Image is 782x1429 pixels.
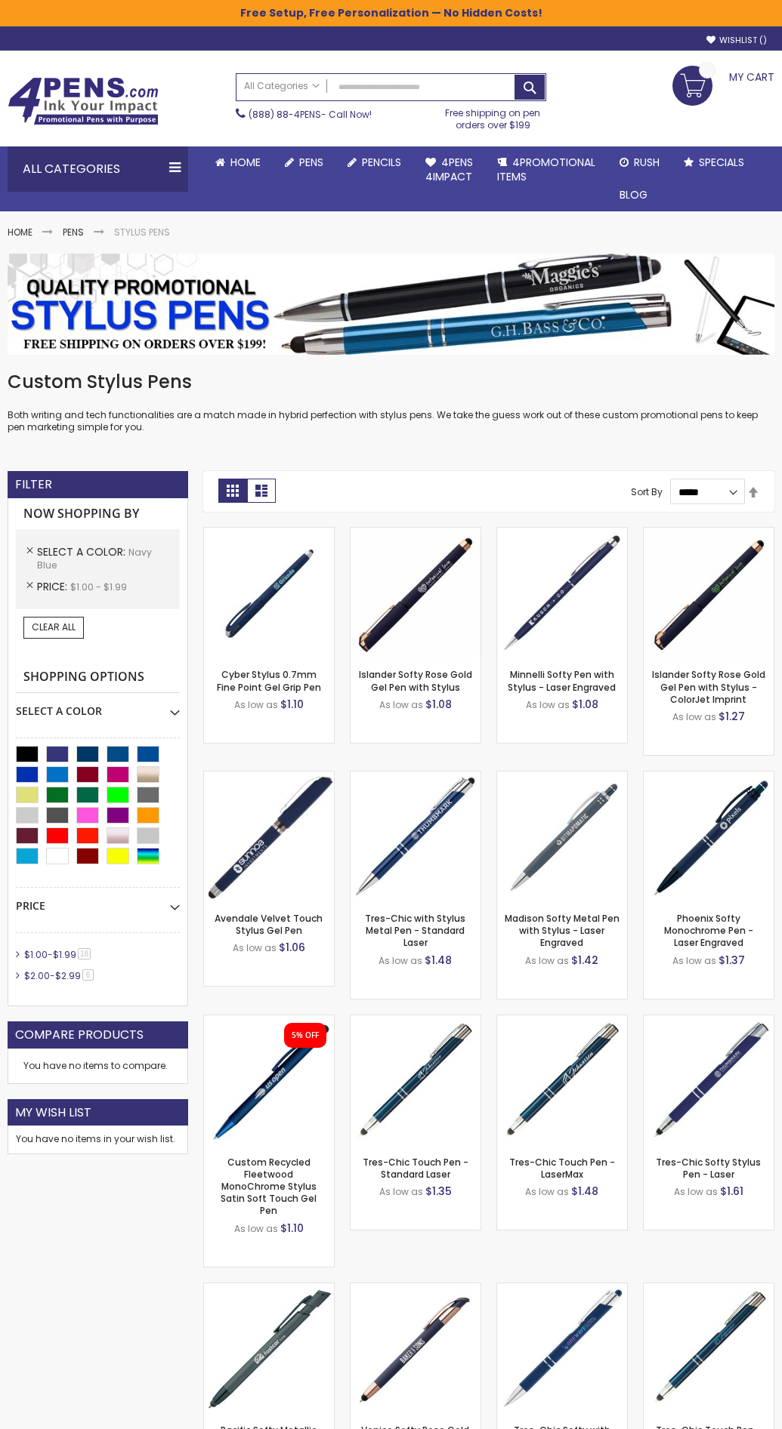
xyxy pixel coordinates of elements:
[204,1015,334,1145] img: Custom Recycled Fleetwood MonoChrome Stylus Satin Soft Touch Gel Pen-Navy Blue
[279,940,305,955] span: $1.06
[53,948,76,961] span: $1.99
[16,888,180,913] div: Price
[644,528,774,658] img: Islander Softy Rose Gold Gel Pen with Stylus - ColorJet Imprint-Navy Blue
[631,485,663,498] label: Sort By
[526,698,570,711] span: As low as
[230,155,261,170] span: Home
[485,146,607,193] a: 4PROMOTIONALITEMS
[20,948,96,961] a: $1.00-$1.9918
[8,254,774,354] img: Stylus Pens
[413,146,485,193] a: 4Pens4impact
[82,969,94,981] span: 6
[363,1156,468,1181] a: Tres-Chic Touch Pen - Standard Laser
[672,146,756,179] a: Specials
[8,370,774,394] h1: Custom Stylus Pens
[335,146,413,179] a: Pencils
[55,969,81,982] span: $2.99
[379,1185,423,1198] span: As low as
[505,912,620,949] a: Madison Softy Metal Pen with Stylus - Laser Engraved
[236,74,327,99] a: All Categories
[634,155,660,170] span: Rush
[244,80,320,92] span: All Categories
[362,155,401,170] span: Pencils
[719,953,745,968] span: $1.37
[15,1104,91,1121] strong: My Wish List
[425,953,452,968] span: $1.48
[280,697,304,712] span: $1.10
[497,1015,627,1145] img: Tres-Chic Touch Pen - LaserMax-Navy Blue
[379,698,423,711] span: As low as
[218,479,247,503] strong: Grid
[32,621,76,633] span: Clear All
[273,146,335,179] a: Pens
[24,969,50,982] span: $2.00
[644,527,774,540] a: Islander Softy Rose Gold Gel Pen with Stylus - ColorJet Imprint-Navy Blue
[425,1184,452,1199] span: $1.35
[233,941,277,954] span: As low as
[351,527,481,540] a: Islander Softy Rose Gold Gel Pen with Stylus-Navy Blue
[706,35,767,46] a: Wishlist
[249,108,321,121] a: (888) 88-4PENS
[656,1156,761,1181] a: Tres-Chic Softy Stylus Pen - Laser
[37,544,128,559] span: Select A Color
[439,101,546,131] div: Free shipping on pen orders over $199
[299,155,323,170] span: Pens
[351,771,481,901] img: Tres-Chic with Stylus Metal Pen - Standard Laser-Navy Blue
[497,771,627,784] a: Madison Softy Metal Pen with Stylus - Laser Engraved-Navy Blue
[234,698,278,711] span: As low as
[114,226,170,239] strong: Stylus Pens
[37,579,70,594] span: Price
[204,771,334,901] img: Avendale Velvet Touch Stylus Gel Pen-Blue
[280,1221,304,1236] span: $1.10
[249,108,372,121] span: - Call Now!
[351,1283,481,1295] a: Venice Softy Rose Gold with Stylus Pen - Laser-Navy Blue
[425,697,452,712] span: $1.08
[292,1030,319,1041] div: 5% OFF
[204,528,334,658] img: Cyber Stylus 0.7mm Fine Point Gel Grip Pen-Navy Blue
[674,1185,718,1198] span: As low as
[16,661,180,694] strong: Shopping Options
[644,771,774,901] img: Phoenix Softy Monochrome Pen - Laser Engraved-Navy Blue
[24,948,48,961] span: $1.00
[379,954,422,967] span: As low as
[204,1015,334,1027] a: Custom Recycled Fleetwood MonoChrome Stylus Satin Soft Touch Gel Pen-Navy Blue
[78,948,91,959] span: 18
[525,954,569,967] span: As low as
[15,1027,144,1043] strong: Compare Products
[672,710,716,723] span: As low as
[497,1283,627,1295] a: Tres-Chic Softy with Stylus Top Pen - ColorJet-Navy Blue
[652,668,765,705] a: Islander Softy Rose Gold Gel Pen with Stylus - ColorJet Imprint
[672,954,716,967] span: As low as
[217,668,321,693] a: Cyber Stylus 0.7mm Fine Point Gel Grip Pen
[37,546,152,571] span: Navy Blue
[525,1185,569,1198] span: As low as
[8,146,188,192] div: All Categories
[644,1015,774,1027] a: Tres-Chic Softy Stylus Pen - Laser-Navy Blue
[15,476,52,493] strong: Filter
[497,528,627,658] img: Minnelli Softy Pen with Stylus - Laser Engraved-Navy Blue
[8,1049,188,1084] div: You have no items to compare.
[644,771,774,784] a: Phoenix Softy Monochrome Pen - Laser Engraved-Navy Blue
[204,1283,334,1295] a: Pacific Softy Metallic Pen with Stylus - Laser Engraved-Navy Blue
[16,498,180,530] strong: Now Shopping by
[720,1184,743,1199] span: $1.61
[204,527,334,540] a: Cyber Stylus 0.7mm Fine Point Gel Grip Pen-Navy Blue
[571,1184,598,1199] span: $1.48
[699,155,744,170] span: Specials
[571,953,598,968] span: $1.42
[719,709,745,724] span: $1.27
[351,1015,481,1027] a: Tres-Chic Touch Pen - Standard Laser-Navy Blue
[203,146,273,179] a: Home
[23,617,84,638] a: Clear All
[63,226,84,239] a: Pens
[351,771,481,784] a: Tres-Chic with Stylus Metal Pen - Standard Laser-Navy Blue
[509,1156,615,1181] a: Tres-Chic Touch Pen - LaserMax
[497,527,627,540] a: Minnelli Softy Pen with Stylus - Laser Engraved-Navy Blue
[644,1283,774,1413] img: Tres-Chic Touch Pen - ColorJet-Navy Blue
[359,668,472,693] a: Islander Softy Rose Gold Gel Pen with Stylus
[351,1015,481,1145] img: Tres-Chic Touch Pen - Standard Laser-Navy Blue
[8,226,32,239] a: Home
[497,771,627,901] img: Madison Softy Metal Pen with Stylus - Laser Engraved-Navy Blue
[508,668,616,693] a: Minnelli Softy Pen with Stylus - Laser Engraved
[204,1283,334,1413] img: Pacific Softy Metallic Pen with Stylus - Laser Engraved-Navy Blue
